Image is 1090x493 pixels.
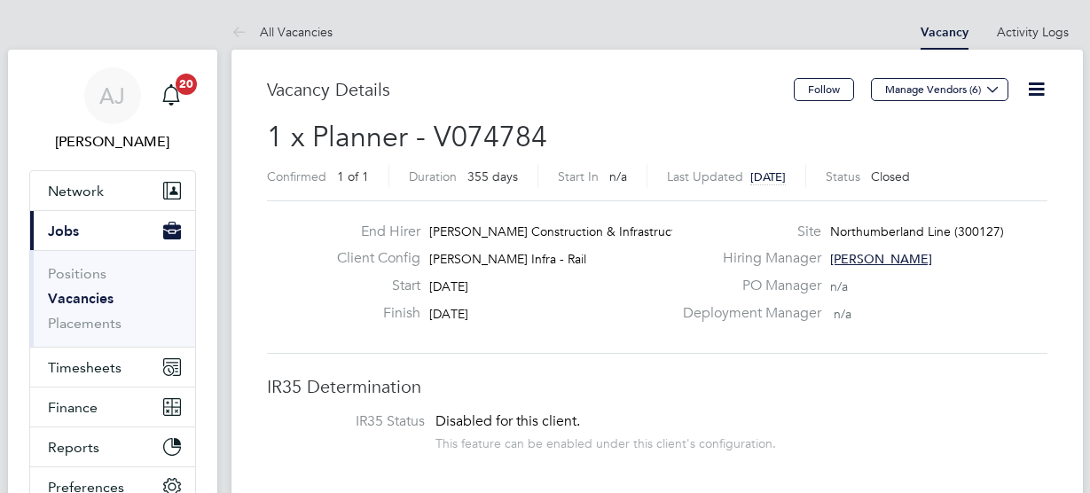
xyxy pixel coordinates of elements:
[323,249,420,268] label: Client Config
[323,277,420,295] label: Start
[826,168,860,184] label: Status
[409,168,457,184] label: Duration
[558,168,599,184] label: Start In
[921,25,968,40] a: Vacancy
[429,278,468,294] span: [DATE]
[750,169,786,184] span: [DATE]
[323,304,420,323] label: Finish
[176,74,197,95] span: 20
[267,168,326,184] label: Confirmed
[429,223,688,239] span: [PERSON_NAME] Construction & Infrastruct…
[285,412,425,431] label: IR35 Status
[267,375,1047,398] h3: IR35 Determination
[48,223,79,239] span: Jobs
[30,427,195,466] button: Reports
[30,171,195,210] button: Network
[435,431,776,451] div: This feature can be enabled under this client's configuration.
[153,67,189,124] a: 20
[99,84,125,107] span: AJ
[48,183,104,200] span: Network
[48,290,114,307] a: Vacancies
[467,168,518,184] span: 355 days
[429,306,468,322] span: [DATE]
[672,249,821,268] label: Hiring Manager
[267,78,794,101] h3: Vacancy Details
[830,223,1004,239] span: Northumberland Line (300127)
[794,78,854,101] button: Follow
[429,251,586,267] span: [PERSON_NAME] Infra - Rail
[48,399,98,416] span: Finance
[30,211,195,250] button: Jobs
[672,223,821,241] label: Site
[323,223,420,241] label: End Hirer
[30,250,195,347] div: Jobs
[48,265,106,282] a: Positions
[609,168,627,184] span: n/a
[997,24,1069,40] a: Activity Logs
[672,277,821,295] label: PO Manager
[48,315,122,332] a: Placements
[231,24,333,40] a: All Vacancies
[830,278,848,294] span: n/a
[672,304,821,323] label: Deployment Manager
[30,387,195,426] button: Finance
[337,168,369,184] span: 1 of 1
[871,78,1008,101] button: Manage Vendors (6)
[48,439,99,456] span: Reports
[871,168,910,184] span: Closed
[267,120,547,154] span: 1 x Planner - V074784
[30,348,195,387] button: Timesheets
[435,412,580,430] span: Disabled for this client.
[834,306,851,322] span: n/a
[29,67,196,153] a: AJ[PERSON_NAME]
[29,131,196,153] span: Amelia Jones
[48,359,122,376] span: Timesheets
[830,251,932,267] span: [PERSON_NAME]
[667,168,743,184] label: Last Updated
